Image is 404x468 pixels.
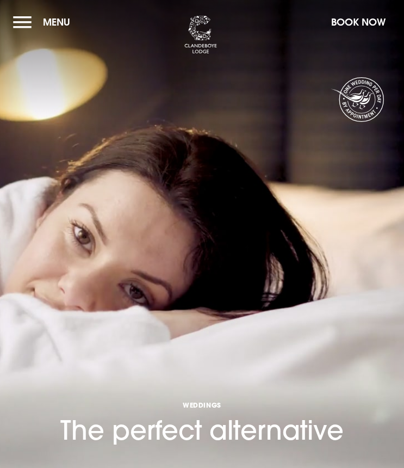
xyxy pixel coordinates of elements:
[20,401,384,409] span: Weddings
[43,16,70,28] span: Menu
[7,343,397,446] h1: The perfect alternative
[184,16,217,54] img: Clandeboye Lodge
[326,10,391,34] button: Book Now
[13,10,76,34] button: Menu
